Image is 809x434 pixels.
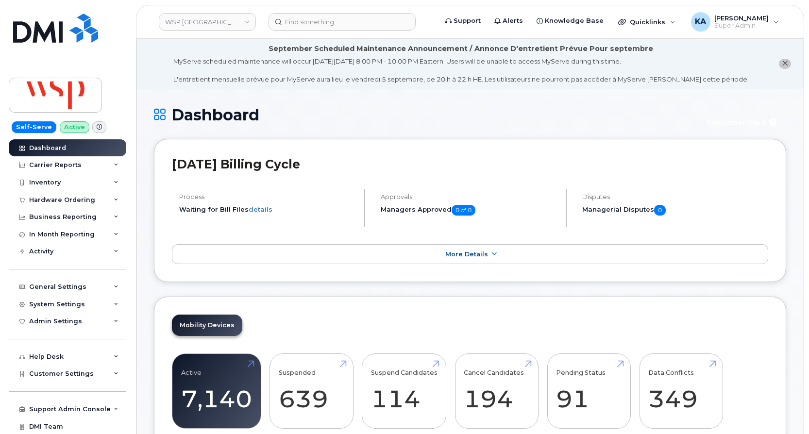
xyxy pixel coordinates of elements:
a: Pending Status 91 [556,359,622,423]
a: Mobility Devices [172,315,242,336]
a: Active 7,140 [181,359,252,423]
a: Suspended 639 [279,359,344,423]
li: Waiting for Bill Files [179,205,356,214]
span: More Details [445,250,488,258]
h5: Managerial Disputes [582,205,768,216]
a: Suspend Candidates 114 [371,359,438,423]
span: 0 of 0 [452,205,475,216]
h5: Managers Approved [381,205,557,216]
button: Customer Card [699,114,786,131]
h4: Approvals [381,193,557,200]
h4: Disputes [582,193,768,200]
h1: Dashboard [154,106,694,123]
div: MyServe scheduled maintenance will occur [DATE][DATE] 8:00 PM - 10:00 PM Eastern. Users will be u... [173,57,749,84]
h4: Process [179,193,356,200]
a: Cancel Candidates 194 [464,359,529,423]
a: Data Conflicts 349 [648,359,714,423]
a: details [249,205,272,213]
h2: [DATE] Billing Cycle [172,157,768,171]
span: 0 [654,205,666,216]
div: September Scheduled Maintenance Announcement / Annonce D'entretient Prévue Pour septembre [269,44,653,54]
button: close notification [779,59,791,69]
